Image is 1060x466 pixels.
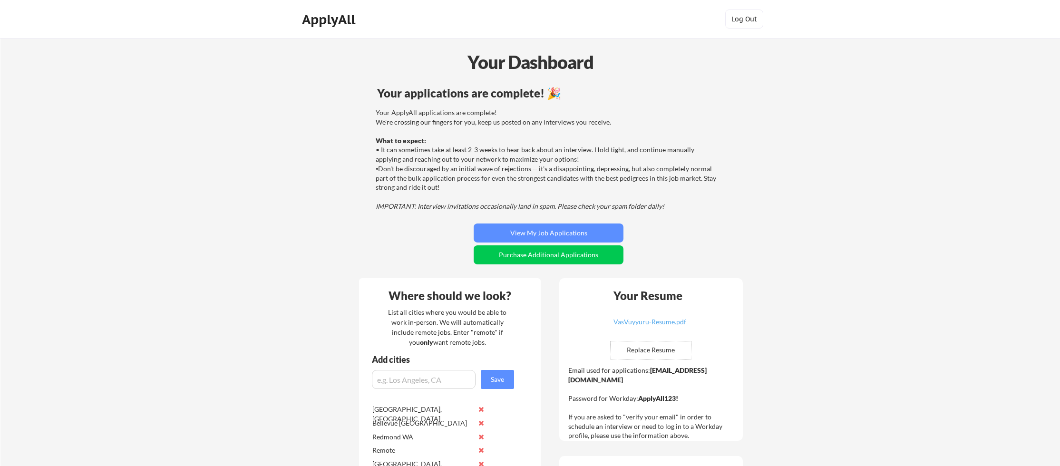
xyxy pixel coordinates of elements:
div: Bellevue [GEOGRAPHIC_DATA] [372,418,473,428]
em: IMPORTANT: Interview invitations occasionally land in spam. Please check your spam folder daily! [376,202,664,210]
div: [GEOGRAPHIC_DATA], [GEOGRAPHIC_DATA] [372,405,473,423]
div: ApplyAll [302,11,358,28]
strong: What to expect: [376,136,426,145]
strong: only [420,338,433,346]
button: View My Job Applications [474,223,623,243]
a: VasVuyyuru-Resume.pdf [593,319,706,333]
div: Remote [372,446,473,455]
div: Email used for applications: Password for Workday: If you are asked to "verify your email" in ord... [568,366,736,440]
div: Redmond WA [372,432,473,442]
div: Your Resume [601,290,695,301]
button: Purchase Additional Applications [474,245,623,264]
div: Add cities [372,355,516,364]
div: List all cities where you would be able to work in-person. We will automatically include remote j... [382,307,513,347]
font: • [376,165,378,173]
div: Your ApplyAll applications are complete! We're crossing our fingers for you, keep us posted on an... [376,108,719,211]
div: Your Dashboard [1,49,1060,76]
button: Log Out [725,10,763,29]
div: VasVuyyuru-Resume.pdf [593,319,706,325]
strong: [EMAIL_ADDRESS][DOMAIN_NAME] [568,366,707,384]
input: e.g. Los Angeles, CA [372,370,476,389]
div: Your applications are complete! 🎉 [377,87,720,99]
div: Where should we look? [361,290,538,301]
button: Save [481,370,514,389]
strong: ApplyAll123! [638,394,678,402]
